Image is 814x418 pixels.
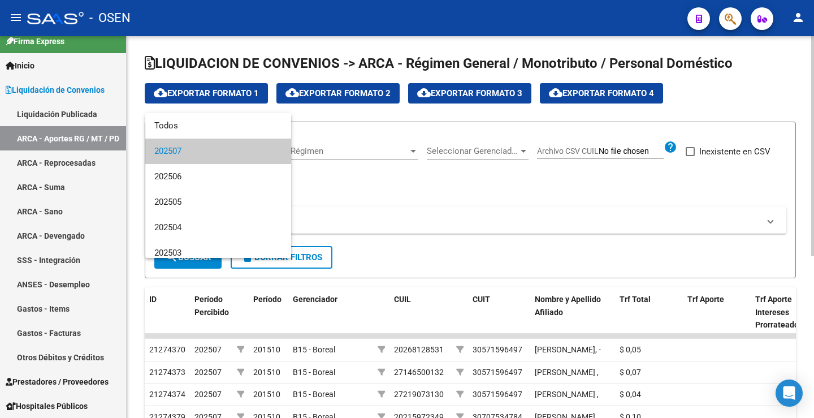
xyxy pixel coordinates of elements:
[154,189,282,215] span: 202505
[154,215,282,240] span: 202504
[154,113,282,139] span: Todos
[154,139,282,164] span: 202507
[154,240,282,266] span: 202503
[776,380,803,407] div: Open Intercom Messenger
[154,164,282,189] span: 202506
